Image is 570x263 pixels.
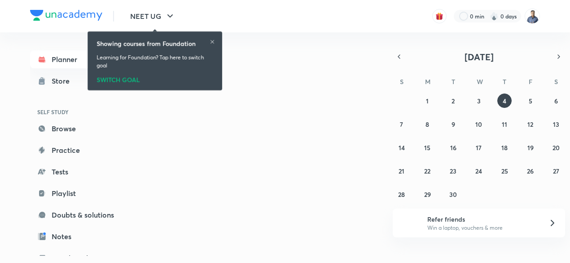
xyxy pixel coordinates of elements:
p: Win a laptop, vouchers & more [427,224,538,232]
a: Doubts & solutions [30,206,134,224]
button: September 30, 2025 [446,187,460,201]
abbr: September 26, 2025 [527,167,534,175]
button: September 25, 2025 [497,164,512,178]
a: Practice [30,141,134,159]
abbr: September 27, 2025 [553,167,559,175]
h6: Showing courses from Foundation [96,39,196,48]
button: September 29, 2025 [420,187,434,201]
button: September 27, 2025 [549,164,563,178]
abbr: September 13, 2025 [553,120,559,129]
abbr: September 19, 2025 [527,143,534,152]
abbr: September 25, 2025 [501,167,508,175]
button: September 13, 2025 [549,117,563,131]
img: Company Logo [30,10,102,21]
button: September 14, 2025 [395,140,409,155]
button: September 26, 2025 [523,164,538,178]
abbr: September 30, 2025 [449,190,457,199]
abbr: September 11, 2025 [502,120,507,129]
abbr: Wednesday [477,77,483,86]
abbr: September 29, 2025 [424,190,431,199]
button: September 17, 2025 [472,140,486,155]
abbr: September 3, 2025 [477,97,481,105]
abbr: September 6, 2025 [554,97,558,105]
abbr: September 23, 2025 [450,167,456,175]
img: referral [400,214,418,232]
abbr: September 24, 2025 [475,167,482,175]
abbr: September 9, 2025 [452,120,455,129]
button: September 3, 2025 [472,94,486,108]
a: Planner [30,50,134,68]
h6: SELF STUDY [30,104,134,120]
abbr: Monday [425,77,430,86]
img: avatar [435,12,443,20]
abbr: September 21, 2025 [399,167,404,175]
a: Playlist [30,184,134,202]
a: Company Logo [30,10,102,23]
span: [DATE] [465,51,494,63]
abbr: September 2, 2025 [452,97,455,105]
abbr: September 22, 2025 [424,167,430,175]
p: Learning for Foundation? Tap here to switch goal [96,53,213,70]
button: [DATE] [405,50,552,63]
button: September 21, 2025 [395,164,409,178]
button: September 7, 2025 [395,117,409,131]
div: SWITCH GOAL [96,73,213,83]
a: Tests [30,163,134,181]
button: avatar [432,9,447,23]
button: September 22, 2025 [420,164,434,178]
button: September 8, 2025 [420,117,434,131]
button: September 9, 2025 [446,117,460,131]
abbr: September 14, 2025 [399,143,405,152]
button: September 28, 2025 [395,187,409,201]
button: September 16, 2025 [446,140,460,155]
abbr: September 20, 2025 [552,143,560,152]
a: Notes [30,227,134,245]
abbr: Friday [529,77,532,86]
div: Store [52,76,75,86]
abbr: September 15, 2025 [424,143,430,152]
abbr: September 28, 2025 [398,190,405,199]
h6: Refer friends [427,214,538,224]
button: September 12, 2025 [523,117,538,131]
abbr: Tuesday [452,77,455,86]
a: Browse [30,120,134,138]
button: September 11, 2025 [497,117,512,131]
abbr: September 8, 2025 [425,120,429,129]
button: September 10, 2025 [472,117,486,131]
button: September 18, 2025 [497,140,512,155]
abbr: September 16, 2025 [450,143,456,152]
abbr: September 1, 2025 [426,97,429,105]
button: September 20, 2025 [549,140,563,155]
button: NEET UG [125,7,181,25]
abbr: Thursday [503,77,506,86]
abbr: September 17, 2025 [476,143,482,152]
button: September 24, 2025 [472,164,486,178]
img: streak [490,12,499,21]
abbr: September 4, 2025 [503,97,506,105]
button: September 23, 2025 [446,164,460,178]
button: September 6, 2025 [549,94,563,108]
a: Store [30,72,134,90]
button: September 4, 2025 [497,94,512,108]
button: September 19, 2025 [523,140,538,155]
button: September 1, 2025 [420,94,434,108]
abbr: September 12, 2025 [527,120,533,129]
button: September 5, 2025 [523,94,538,108]
abbr: September 10, 2025 [475,120,482,129]
abbr: September 5, 2025 [529,97,532,105]
img: Rajiv Kumar Tiwari [525,9,540,24]
abbr: September 7, 2025 [400,120,403,129]
button: September 2, 2025 [446,94,460,108]
abbr: Sunday [400,77,403,86]
abbr: Saturday [554,77,558,86]
button: September 15, 2025 [420,140,434,155]
abbr: September 18, 2025 [501,143,508,152]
